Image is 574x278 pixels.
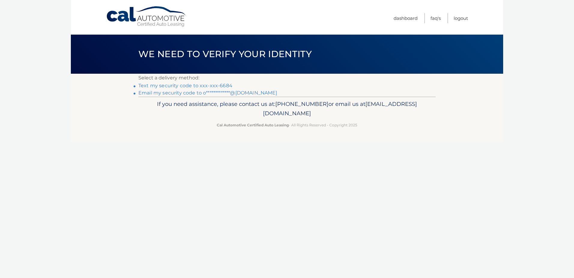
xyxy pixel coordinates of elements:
a: FAQ's [431,13,441,23]
a: Text my security code to xxx-xxx-6684 [138,83,232,88]
strong: Cal Automotive Certified Auto Leasing [217,123,289,127]
a: Dashboard [394,13,418,23]
p: - All Rights Reserved - Copyright 2025 [142,122,432,128]
p: Select a delivery method: [138,74,436,82]
span: [PHONE_NUMBER] [275,100,328,107]
p: If you need assistance, please contact us at: or email us at [142,99,432,119]
a: Cal Automotive [106,6,187,27]
a: Logout [454,13,468,23]
span: We need to verify your identity [138,48,312,60]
